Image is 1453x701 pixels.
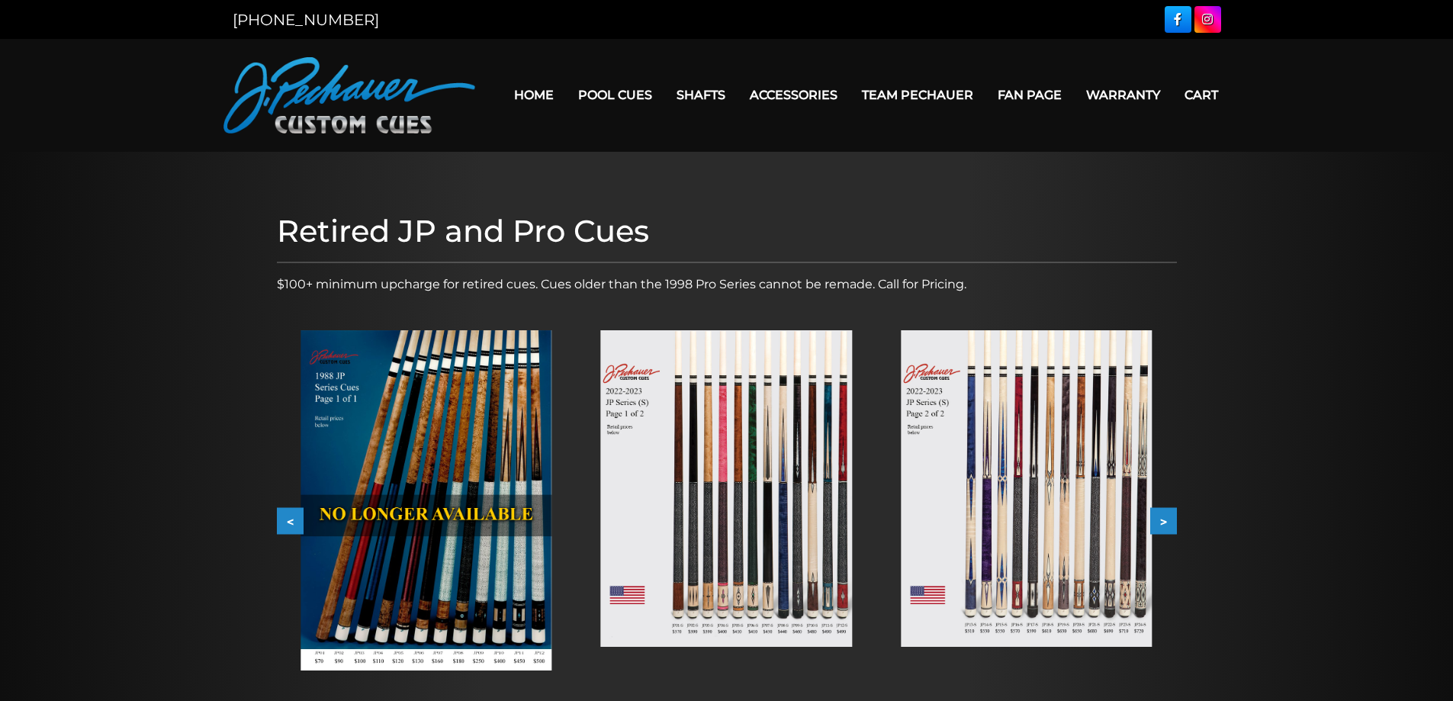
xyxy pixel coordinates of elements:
a: [PHONE_NUMBER] [233,11,379,29]
a: Pool Cues [566,76,664,114]
a: Warranty [1074,76,1172,114]
a: Shafts [664,76,738,114]
button: < [277,508,304,535]
a: Cart [1172,76,1230,114]
img: Pechauer Custom Cues [223,57,475,133]
button: > [1150,508,1177,535]
div: Carousel Navigation [277,508,1177,535]
p: $100+ minimum upcharge for retired cues. Cues older than the 1998 Pro Series cannot be remade. Ca... [277,275,1177,294]
a: Home [502,76,566,114]
a: Team Pechauer [850,76,985,114]
h1: Retired JP and Pro Cues [277,213,1177,249]
a: Accessories [738,76,850,114]
a: Fan Page [985,76,1074,114]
